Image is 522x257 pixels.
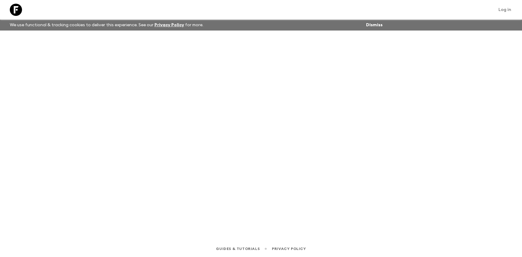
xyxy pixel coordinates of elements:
p: We use functional & tracking cookies to deliver this experience. See our for more. [7,20,206,31]
a: Log in [495,5,515,14]
a: Privacy Policy [272,245,306,252]
a: Guides & Tutorials [216,245,260,252]
button: Dismiss [365,21,384,29]
a: Privacy Policy [154,23,184,27]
